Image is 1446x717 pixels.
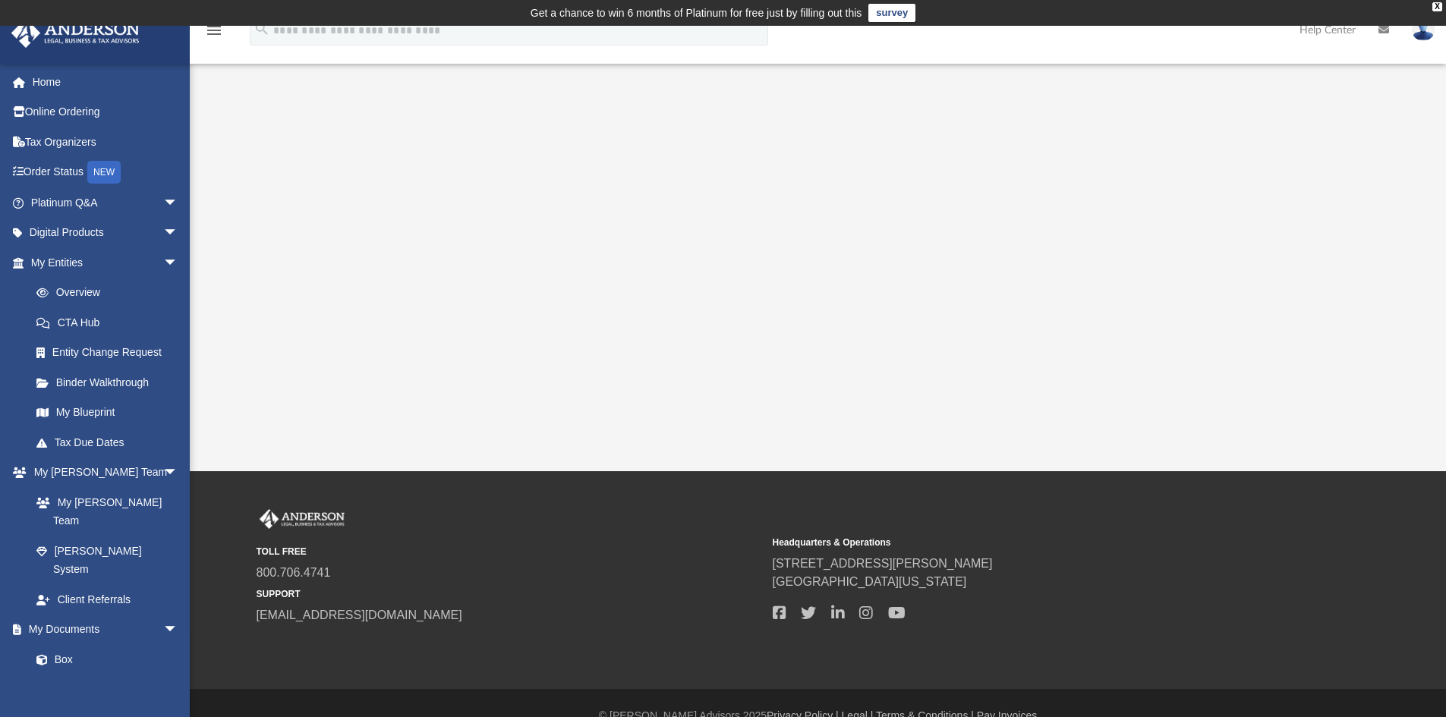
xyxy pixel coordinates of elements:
a: Home [11,67,201,97]
a: survey [868,4,915,22]
a: My Documentsarrow_drop_down [11,615,194,645]
a: 800.706.4741 [257,566,331,579]
img: Anderson Advisors Platinum Portal [257,509,348,529]
a: Box [21,644,186,675]
a: Platinum Q&Aarrow_drop_down [11,187,201,218]
a: Tax Due Dates [21,427,201,458]
img: Anderson Advisors Platinum Portal [7,18,144,48]
div: Get a chance to win 6 months of Platinum for free just by filling out this [531,4,862,22]
a: Binder Walkthrough [21,367,201,398]
span: arrow_drop_down [163,458,194,489]
a: My Entitiesarrow_drop_down [11,247,201,278]
a: Client Referrals [21,584,194,615]
a: Order StatusNEW [11,157,201,188]
span: arrow_drop_down [163,187,194,219]
a: [STREET_ADDRESS][PERSON_NAME] [773,557,993,570]
div: NEW [87,161,121,184]
a: Online Ordering [11,97,201,127]
a: My [PERSON_NAME] Teamarrow_drop_down [11,458,194,488]
i: search [254,20,270,37]
small: Headquarters & Operations [773,536,1278,549]
a: My Blueprint [21,398,194,428]
a: My [PERSON_NAME] Team [21,487,186,536]
a: Entity Change Request [21,338,201,368]
a: CTA Hub [21,307,201,338]
a: [EMAIL_ADDRESS][DOMAIN_NAME] [257,609,462,621]
a: [PERSON_NAME] System [21,536,194,584]
small: SUPPORT [257,587,762,601]
a: Overview [21,278,201,308]
small: TOLL FREE [257,545,762,558]
img: User Pic [1412,19,1435,41]
a: menu [205,29,223,39]
span: arrow_drop_down [163,247,194,278]
span: arrow_drop_down [163,615,194,646]
span: arrow_drop_down [163,218,194,249]
div: close [1432,2,1442,11]
a: [GEOGRAPHIC_DATA][US_STATE] [773,575,967,588]
a: Tax Organizers [11,127,201,157]
i: menu [205,21,223,39]
a: Digital Productsarrow_drop_down [11,218,201,248]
